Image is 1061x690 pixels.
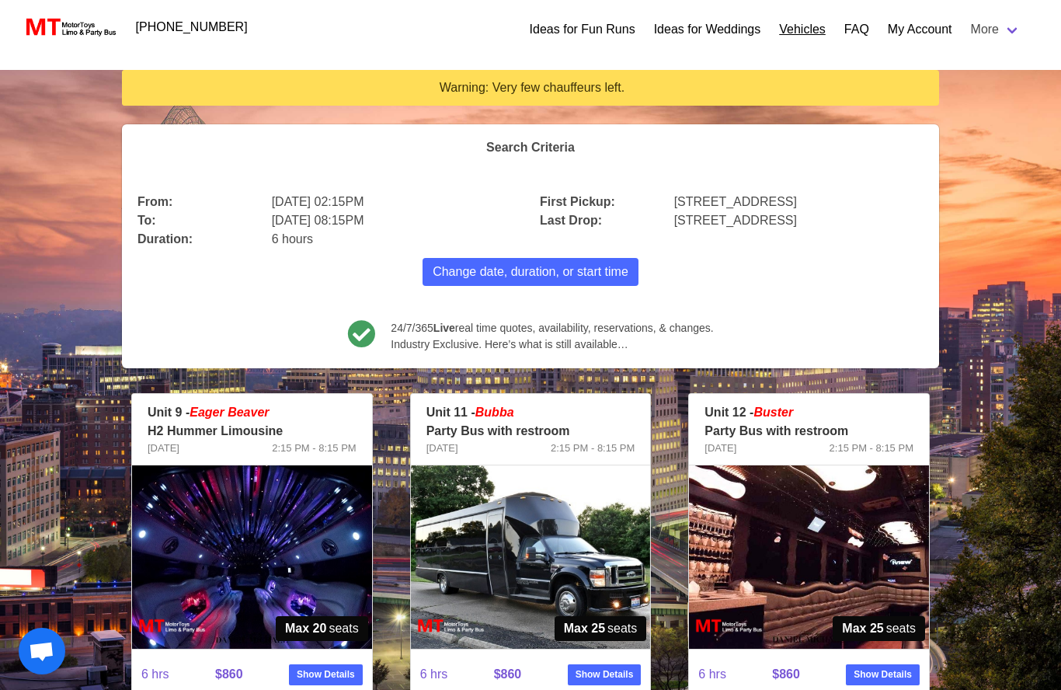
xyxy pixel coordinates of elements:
[391,320,713,336] span: 24/7/365 real time quotes, availability, reservations, & changes.
[391,336,713,353] span: Industry Exclusive. Here’s what is still available…
[830,441,913,456] span: 2:15 PM - 8:15 PM
[962,14,1030,45] a: More
[753,406,793,419] em: Buster
[433,322,455,334] b: Live
[426,422,635,441] p: Party Bus with restroom
[134,79,930,96] div: Warning: Very few chauffeurs left.
[665,202,933,230] div: [STREET_ADDRESS]
[772,667,800,681] strong: $860
[842,619,883,638] strong: Max 25
[833,616,925,641] span: seats
[272,441,356,456] span: 2:15 PM - 8:15 PM
[433,263,628,281] span: Change date, duration, or start time
[555,616,647,641] span: seats
[704,422,913,441] p: Party Bus with restroom
[137,232,193,246] b: Duration:
[475,406,514,419] em: Bubba
[276,616,368,641] span: seats
[654,20,761,39] a: Ideas for Weddings
[530,20,635,39] a: Ideas for Fun Runs
[540,214,602,227] b: Last Drop:
[297,667,355,681] strong: Show Details
[215,667,243,681] strong: $860
[779,20,826,39] a: Vehicles
[426,441,458,456] span: [DATE]
[137,195,172,208] b: From:
[263,202,530,230] div: [DATE] 08:15PM
[494,667,522,681] strong: $860
[423,258,638,286] button: Change date, duration, or start time
[137,214,156,227] b: To:
[888,20,952,39] a: My Account
[576,667,634,681] strong: Show Details
[19,628,65,674] div: Open chat
[411,465,651,649] img: 11%2001.jpg
[665,183,933,211] div: [STREET_ADDRESS]
[263,221,530,249] div: 6 hours
[854,667,912,681] strong: Show Details
[426,403,635,422] p: Unit 11 -
[137,140,924,155] h4: Search Criteria
[564,619,605,638] strong: Max 25
[190,406,269,419] em: Eager Beaver
[148,403,357,422] p: Unit 9 -
[285,619,326,638] strong: Max 20
[132,465,372,649] img: 09%2002.jpg
[148,441,179,456] span: [DATE]
[148,422,357,441] p: H2 Hummer Limousine
[704,403,913,422] p: Unit 12 -
[540,195,615,208] b: First Pickup:
[844,20,869,39] a: FAQ
[689,465,929,649] img: 12%2002.jpg
[263,183,530,211] div: [DATE] 02:15PM
[127,12,257,43] a: [PHONE_NUMBER]
[22,16,117,38] img: MotorToys Logo
[551,441,635,456] span: 2:15 PM - 8:15 PM
[704,441,736,456] span: [DATE]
